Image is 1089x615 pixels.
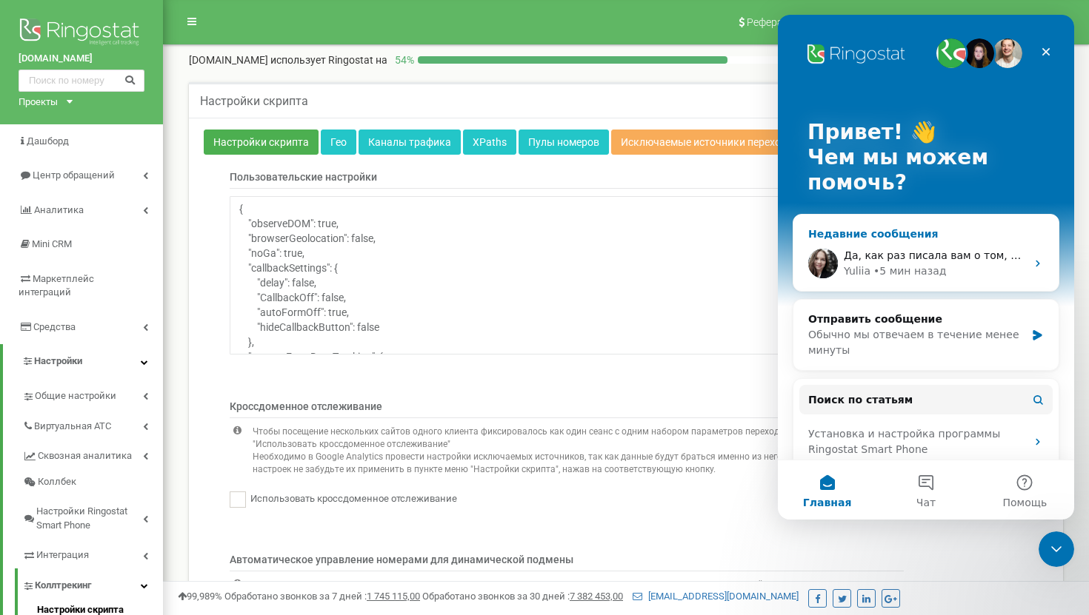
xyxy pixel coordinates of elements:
[15,284,282,356] div: Отправить сообщениеОбычно мы отвечаем в течение менее минуты
[253,426,904,451] p: Чтобы посещение нескольких сайтов одного клиента фиксировалось как один сеанс с одним набором пар...
[778,15,1074,520] iframe: Intercom live chat
[35,579,91,593] span: Коллтрекинг
[30,312,247,343] div: Обычно мы отвечаем в течение менее минуты
[611,130,802,155] a: Исключаемые источники перехода
[3,344,163,379] a: Настройки
[19,273,94,298] span: Маркетплейс интеграций
[66,249,93,264] div: Yuliia
[38,475,76,489] span: Коллбек
[230,399,904,418] p: Кроссдоменное отслеживание
[19,95,58,110] div: Проекты
[22,439,163,469] a: Сквозная аналитика
[36,505,143,532] span: Настройки Ringostat Smart Phone
[38,449,132,463] span: Сквозная аналитика
[33,321,76,332] span: Средства
[224,591,420,602] span: Обработано звонков за 7 дней :
[246,492,457,506] label: Использовать кроссдоменное отслеживание
[33,169,115,181] span: Центр обращений
[22,538,163,568] a: Интеграция
[178,591,222,602] span: 99,989%
[204,130,319,155] a: Настройки скрипта
[321,130,356,155] a: Гео
[21,406,275,448] div: Установка и настройка программы Ringostat Smart Phone
[22,568,163,599] a: Коллтрекинг
[387,53,418,67] p: 54 %
[253,579,904,604] p: Эта опция позволит автоматически добавлять недостающее количество номеров при росте посещаемости ...
[22,379,163,409] a: Общие настройки
[230,196,904,354] textarea: { "observeDOM": true, "browserGeolocation": false, "noGa": true, "callbackSettings": { "delay": f...
[32,238,72,249] span: Mini CRM
[19,52,144,66] a: [DOMAIN_NAME]
[36,548,89,562] span: Интеграция
[570,591,623,602] u: 7 382 453,00
[19,15,144,52] img: Ringostat logo
[253,451,904,476] p: Необходимо в Google Analytics провести настройки исключаемых источников, так как данные будут бра...
[99,446,197,505] button: Чат
[255,24,282,50] div: Закрыть
[359,130,461,155] a: Каналы трафика
[230,169,904,189] p: Пользовательские настройки
[270,54,387,66] span: использует Ringostat на
[189,53,387,67] p: [DOMAIN_NAME]
[633,591,799,602] a: [EMAIL_ADDRESS][DOMAIN_NAME]
[19,70,144,92] input: Поиск по номеру
[22,469,163,495] a: Коллбек
[96,249,168,264] div: • 5 мин назад
[224,483,269,493] span: Помощь
[422,591,623,602] span: Обработано звонков за 30 дней :
[22,409,163,440] a: Виртуальная АТС
[519,130,609,155] a: Пулы номеров
[367,591,420,602] u: 1 745 115,00
[198,446,296,505] button: Помощь
[27,135,69,147] span: Дашборд
[139,483,158,493] span: Чат
[747,16,870,28] span: Реферальная программа
[21,370,275,400] button: Поиск по статьям
[463,130,516,155] a: XPaths
[30,411,248,443] div: Установка и настройка программы Ringostat Smart Phone
[30,297,247,312] div: Отправить сообщение
[1039,531,1074,567] iframe: Intercom live chat
[25,483,74,493] span: Главная
[22,494,163,538] a: Настройки Ringostat Smart Phone
[34,204,84,215] span: Аналитика
[30,377,135,393] span: Поиск по статьям
[200,95,308,108] h5: Настройки скрипта
[230,552,904,571] p: Автоматическое управление номерами для динамической подмены
[35,389,116,403] span: Общие настройки
[34,420,111,434] span: Виртуальная АТС
[34,355,82,366] span: Настройки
